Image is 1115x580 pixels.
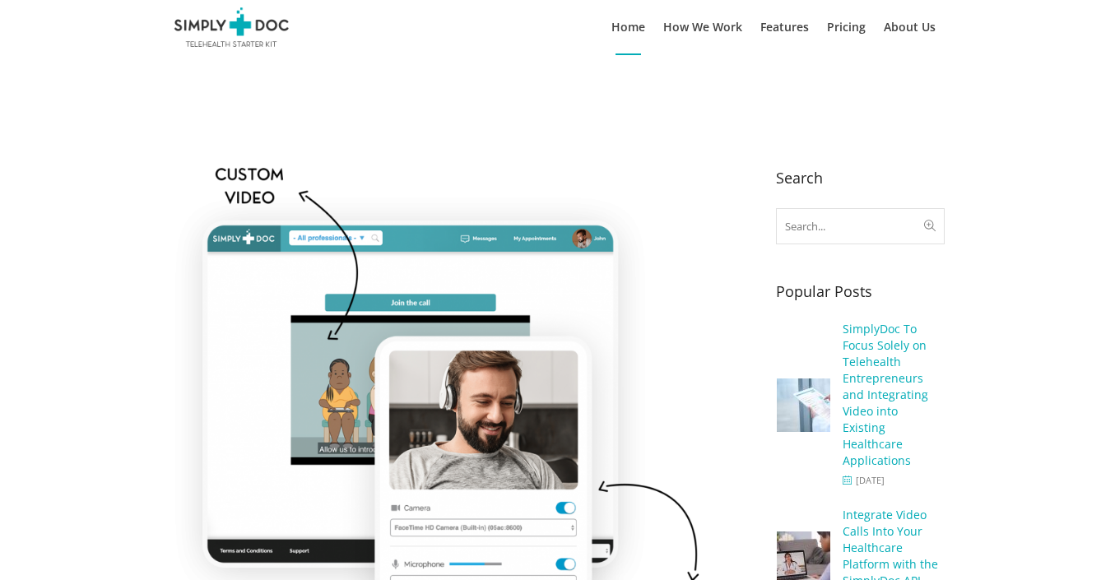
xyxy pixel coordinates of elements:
a: Integrate Video Calls Into Your Healthcare Platform with the SimplyDoc API [777,549,830,564]
input: Search... [776,208,944,244]
h3: Search [776,168,944,188]
abbr: February 26, 2021 [843,472,943,489]
span: About Us [884,19,936,35]
span: Pricing [827,19,866,35]
span: Home [611,19,645,35]
img: SimplyDoc [171,7,292,47]
a: SimplyDoc To Focus Solely on Telehealth Entrepreneurs and Integrating Video into Existing Healthc... [777,396,830,411]
h3: Popular Posts [776,281,944,301]
span: How We Work [663,19,742,35]
a: SimplyDoc To Focus Solely on Telehealth Entrepreneurs and Integrating Video into Existing Healthc... [843,321,928,468]
img: SimplyDoc To Focus Solely on Telehealth Entrepreneurs and Integrating Video into Existing Healthc... [777,378,830,432]
a: Virtual Waiting Rooms [171,430,744,445]
span: Features [760,19,809,35]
